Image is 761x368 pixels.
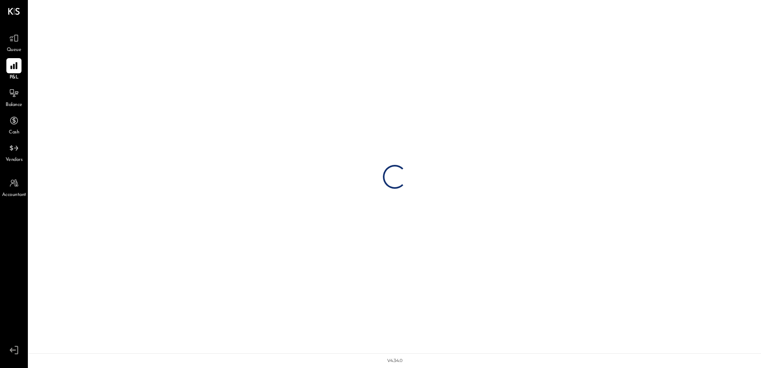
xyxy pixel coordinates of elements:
span: Balance [6,102,22,109]
span: Vendors [6,157,23,164]
a: Balance [0,86,27,109]
span: Cash [9,129,19,136]
a: Queue [0,31,27,54]
span: P&L [10,74,19,81]
a: Accountant [0,176,27,199]
a: P&L [0,58,27,81]
a: Vendors [0,141,27,164]
a: Cash [0,113,27,136]
span: Queue [7,47,21,54]
span: Accountant [2,192,26,199]
div: v 4.34.0 [387,358,402,364]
